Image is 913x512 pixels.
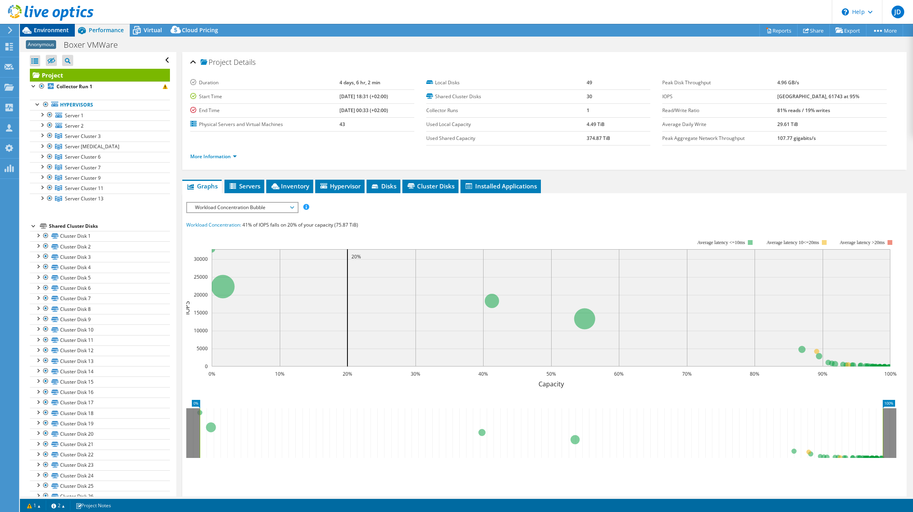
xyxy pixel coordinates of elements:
b: 374.87 TiB [587,135,610,142]
a: Server 1 [30,110,170,120]
text: 60% [614,370,624,377]
a: Server Cluster 11 [30,183,170,193]
label: Collector Runs [426,107,587,114]
a: Cluster Disk 14 [30,366,170,376]
a: 1 [21,500,46,510]
text: 40% [478,370,488,377]
a: Cluster Disk 16 [30,387,170,398]
span: Server Cluster 13 [65,195,103,202]
text: 70% [682,370,692,377]
b: 30 [587,93,592,100]
a: Cluster Disk 3 [30,252,170,262]
b: 4 days, 6 hr, 2 min [339,79,380,86]
text: 25000 [194,273,208,280]
text: 10% [275,370,285,377]
a: Cluster Disk 5 [30,273,170,283]
b: 4.49 TiB [587,121,605,128]
label: Shared Cluster Disks [426,93,587,101]
a: Server Cluster 7 [30,162,170,173]
text: 0 [205,363,208,370]
a: Hypervisors [30,100,170,110]
text: 80% [750,370,759,377]
a: Reports [759,24,798,37]
b: 107.77 gigabits/s [777,135,816,142]
b: 81% reads / 19% writes [777,107,830,114]
span: Server Cluster 7 [65,164,101,171]
span: Inventory [270,182,309,190]
span: Cluster Disks [406,182,455,190]
text: 10000 [194,327,208,334]
label: Average Daily Write [662,120,777,128]
b: Collector Run 1 [57,83,92,90]
span: Environment [34,26,69,34]
b: 43 [339,121,345,128]
label: Peak Disk Throughput [662,79,777,87]
a: Cluster Disk 20 [30,429,170,439]
a: More Information [190,153,237,160]
label: Read/Write Ratio [662,107,777,114]
span: Server Cluster 9 [65,175,101,181]
a: Cluster Disk 9 [30,314,170,324]
a: Project [30,69,170,81]
tspan: Average latency <=10ms [697,240,745,245]
span: Disks [371,182,396,190]
a: Cluster Disk 19 [30,418,170,429]
b: 29.61 TiB [777,121,798,128]
span: Project [201,58,232,66]
span: Anonymous [26,40,56,49]
h1: Boxer VMWare [60,41,130,49]
text: 30000 [194,256,208,262]
text: Average latency >20ms [840,240,885,245]
span: 41% of IOPS falls on 20% of your capacity (75.87 TiB) [242,221,358,228]
a: Server Cluster 3 [30,131,170,141]
text: 0% [208,370,215,377]
span: Server 1 [65,112,84,119]
a: Server Cluster 5 [30,142,170,152]
label: IOPS [662,93,777,101]
span: Performance [89,26,124,34]
a: Cluster Disk 4 [30,262,170,272]
a: Cluster Disk 17 [30,398,170,408]
a: Server Cluster 6 [30,152,170,162]
span: Server Cluster 6 [65,153,101,160]
a: More [866,24,903,37]
a: Export [829,24,866,37]
b: [DATE] 18:31 (+02:00) [339,93,388,100]
tspan: Average latency 10<=20ms [767,240,819,245]
span: Cloud Pricing [182,26,218,34]
label: Peak Aggregate Network Throughput [662,134,777,142]
a: Cluster Disk 25 [30,481,170,491]
b: 49 [587,79,592,86]
a: Server 2 [30,120,170,131]
span: Server Cluster 3 [65,133,101,140]
text: Capacity [538,380,564,388]
span: Installed Applications [464,182,537,190]
a: Cluster Disk 8 [30,304,170,314]
span: JD [892,6,904,18]
span: Graphs [186,182,218,190]
a: Cluster Disk 26 [30,491,170,501]
div: Shared Cluster Disks [49,221,170,231]
a: Cluster Disk 15 [30,376,170,387]
b: 4.96 GB/s [777,79,799,86]
span: Servers [228,182,260,190]
a: Share [797,24,830,37]
label: Local Disks [426,79,587,87]
span: Hypervisor [319,182,361,190]
a: Cluster Disk 21 [30,439,170,450]
span: Workload Concentration Bubble [191,203,293,212]
b: 1 [587,107,589,114]
text: IOPS [183,301,191,315]
span: Details [234,57,256,67]
span: Virtual [144,26,162,34]
text: 20% [351,253,361,260]
text: 15000 [194,309,208,316]
svg: \n [842,8,849,16]
b: [GEOGRAPHIC_DATA], 61743 at 95% [777,93,859,100]
text: 20000 [194,291,208,298]
a: Server Cluster 9 [30,173,170,183]
a: 2 [46,500,70,510]
a: Cluster Disk 18 [30,408,170,418]
span: Server 2 [65,122,84,129]
a: Cluster Disk 11 [30,335,170,345]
